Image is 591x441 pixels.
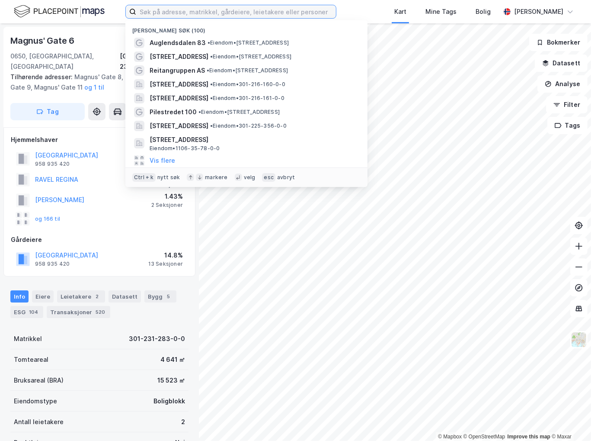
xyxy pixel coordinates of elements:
[262,173,275,182] div: esc
[151,191,183,202] div: 1.43%
[93,292,102,301] div: 2
[150,135,357,145] span: [STREET_ADDRESS]
[148,261,183,267] div: 13 Seksjoner
[144,290,176,303] div: Bygg
[10,72,182,93] div: Magnus' Gate 8, [PERSON_NAME]' Gate 9, Magnus' Gate 11
[514,6,563,17] div: [PERSON_NAME]
[476,6,491,17] div: Bolig
[210,53,213,60] span: •
[148,250,183,261] div: 14.8%
[546,96,588,113] button: Filter
[120,51,188,72] div: [GEOGRAPHIC_DATA], 231/283
[150,121,208,131] span: [STREET_ADDRESS]
[198,109,201,115] span: •
[125,20,367,36] div: [PERSON_NAME] søk (100)
[160,354,185,365] div: 4 641 ㎡
[210,81,285,88] span: Eiendom • 301-216-160-0-0
[205,174,227,181] div: markere
[11,135,188,145] div: Hjemmelshaver
[571,332,587,348] img: Z
[438,434,462,440] a: Mapbox
[35,161,70,167] div: 958 935 420
[10,51,120,72] div: 0650, [GEOGRAPHIC_DATA], [GEOGRAPHIC_DATA]
[150,155,175,166] button: Vis flere
[150,107,197,117] span: Pilestredet 100
[153,396,185,406] div: Boligblokk
[10,290,29,303] div: Info
[157,174,180,181] div: nytt søk
[57,290,105,303] div: Leietakere
[136,5,336,18] input: Søk på adresse, matrikkel, gårdeiere, leietakere eller personer
[35,261,70,267] div: 958 935 420
[14,334,42,344] div: Matrikkel
[10,103,85,120] button: Tag
[32,290,54,303] div: Eiere
[150,65,205,76] span: Reitangruppen AS
[150,38,206,48] span: Auglendsdalen 83
[14,4,105,19] img: logo.f888ab2527a4732fd821a326f86c7f29.svg
[132,173,156,182] div: Ctrl + k
[210,95,284,102] span: Eiendom • 301-216-161-0-0
[244,174,256,181] div: velg
[535,55,588,72] button: Datasett
[210,95,213,101] span: •
[425,6,457,17] div: Mine Tags
[14,396,57,406] div: Eiendomstype
[208,39,210,46] span: •
[508,434,550,440] a: Improve this map
[47,306,110,318] div: Transaksjoner
[10,306,43,318] div: ESG
[10,73,74,80] span: Tilhørende adresser:
[14,354,48,365] div: Tomteareal
[208,39,289,46] span: Eiendom • [STREET_ADDRESS]
[150,52,208,62] span: [STREET_ADDRESS]
[109,290,141,303] div: Datasett
[207,67,288,74] span: Eiendom • [STREET_ADDRESS]
[548,399,591,441] iframe: Chat Widget
[529,34,588,51] button: Bokmerker
[14,375,64,386] div: Bruksareal (BRA)
[181,417,185,427] div: 2
[537,75,588,93] button: Analyse
[207,67,209,74] span: •
[210,122,213,129] span: •
[210,122,287,129] span: Eiendom • 301-225-356-0-0
[150,145,220,152] span: Eiendom • 1106-35-78-0-0
[157,375,185,386] div: 15 523 ㎡
[11,235,188,245] div: Gårdeiere
[94,308,107,316] div: 520
[198,109,280,116] span: Eiendom • [STREET_ADDRESS]
[463,434,505,440] a: OpenStreetMap
[150,93,208,103] span: [STREET_ADDRESS]
[394,6,406,17] div: Kart
[150,79,208,90] span: [STREET_ADDRESS]
[277,174,295,181] div: avbryt
[210,53,291,60] span: Eiendom • [STREET_ADDRESS]
[129,334,185,344] div: 301-231-283-0-0
[547,117,588,134] button: Tags
[210,81,213,87] span: •
[151,202,183,209] div: 2 Seksjoner
[164,292,173,301] div: 5
[10,34,76,48] div: Magnus' Gate 6
[27,308,40,316] div: 104
[14,417,64,427] div: Antall leietakere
